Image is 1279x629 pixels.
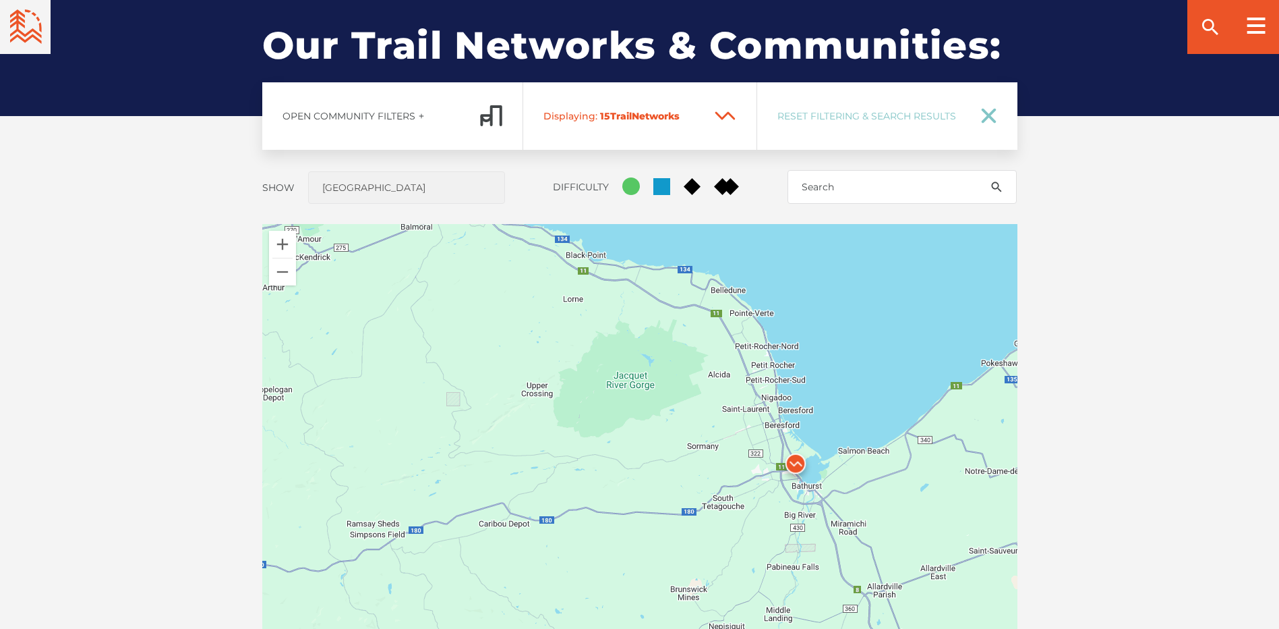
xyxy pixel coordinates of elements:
button: search [976,170,1017,204]
ion-icon: add [417,111,426,121]
a: Reset Filtering & Search Results [757,82,1017,150]
span: Reset Filtering & Search Results [777,110,963,122]
label: Show [262,182,295,194]
span: Displaying: [543,110,597,122]
label: Difficulty [553,181,609,193]
ion-icon: search [990,180,1003,194]
span: Open Community Filters [282,110,415,122]
span: 15 [600,110,610,122]
button: Zoom out [269,258,296,285]
span: Trail [543,110,703,122]
button: Zoom in [269,231,296,258]
a: Open Community Filtersadd [262,82,523,150]
span: Network [632,110,674,122]
input: Search [787,170,1017,204]
ion-icon: search [1199,16,1221,38]
span: s [674,110,680,122]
